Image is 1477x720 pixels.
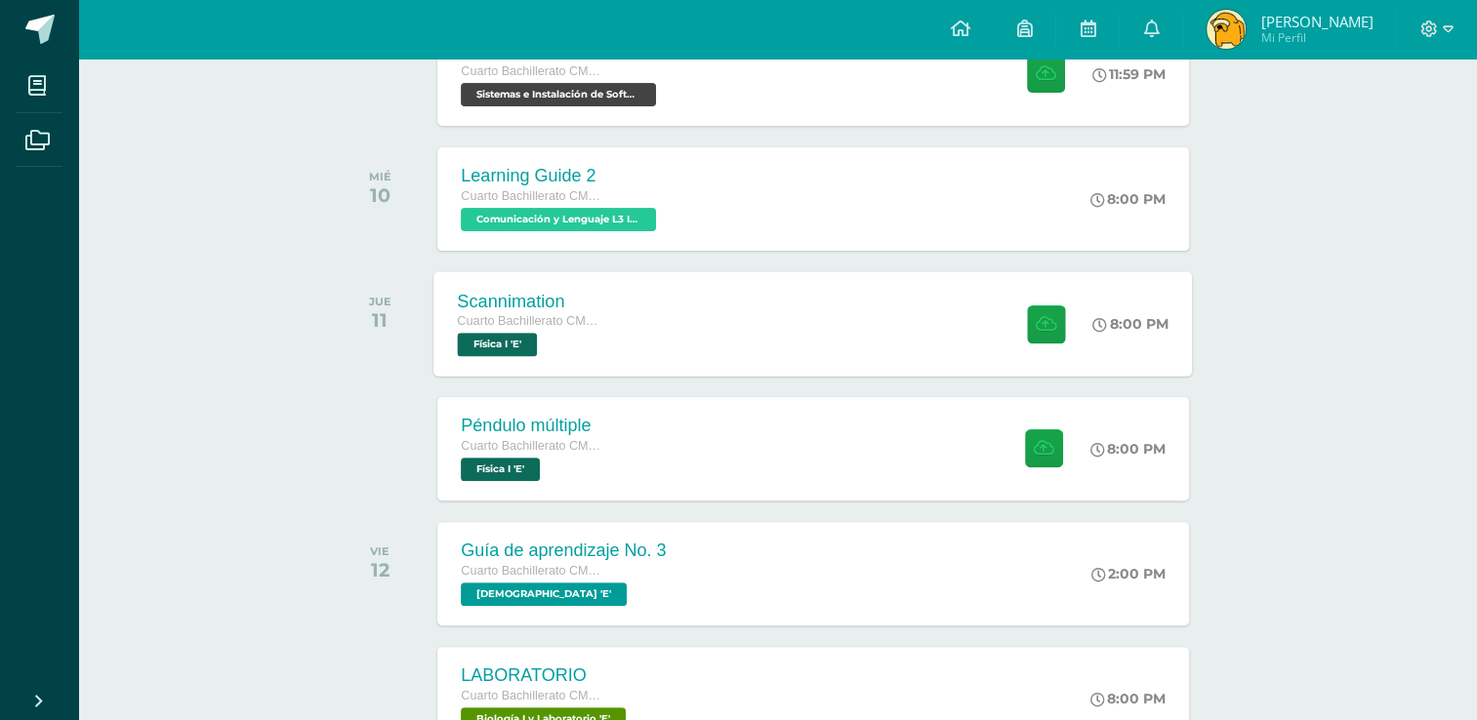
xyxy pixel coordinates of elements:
[458,333,538,356] span: Física I 'E'
[1092,65,1166,83] div: 11:59 PM
[461,458,540,481] span: Física I 'E'
[369,170,391,183] div: MIÉ
[1091,565,1166,582] div: 2:00 PM
[370,544,390,558] div: VIE
[370,558,390,581] div: 12
[461,540,666,561] div: Guía de aprendizaje No. 3
[458,314,606,328] span: Cuarto Bachillerato CMP Bachillerato en CCLL con Orientación en Computación
[461,83,656,106] span: Sistemas e Instalación de Software (Desarrollo de Software) 'E'
[1090,690,1166,707] div: 8:00 PM
[461,689,607,702] span: Cuarto Bachillerato CMP Bachillerato en CCLL con Orientación en Computación
[461,166,661,186] div: Learning Guide 2
[461,439,607,453] span: Cuarto Bachillerato CMP Bachillerato en CCLL con Orientación en Computación
[461,416,607,436] div: Péndulo múltiple
[461,582,627,606] span: Biblia 'E'
[1090,440,1166,458] div: 8:00 PM
[461,665,631,686] div: LABORATORIO
[461,189,607,203] span: Cuarto Bachillerato CMP Bachillerato en CCLL con Orientación en Computación
[1260,12,1373,31] span: [PERSON_NAME]
[461,564,607,578] span: Cuarto Bachillerato CMP Bachillerato en CCLL con Orientación en Computación
[1207,10,1246,49] img: f4a4a5ec355aaf5eeddffed5f29a004b.png
[369,183,391,207] div: 10
[369,308,391,332] div: 11
[1260,29,1373,46] span: Mi Perfil
[1090,190,1166,208] div: 8:00 PM
[458,291,606,311] div: Scannimation
[461,208,656,231] span: Comunicación y Lenguaje L3 Inglés 'E'
[1093,315,1169,333] div: 8:00 PM
[461,64,607,78] span: Cuarto Bachillerato CMP Bachillerato en CCLL con Orientación en Computación
[369,295,391,308] div: JUE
